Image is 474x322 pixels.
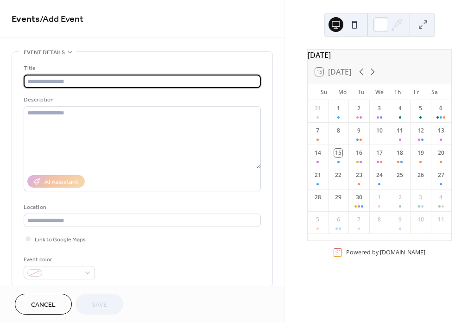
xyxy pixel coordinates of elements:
[334,83,352,100] div: Mo
[380,248,425,256] a: [DOMAIN_NAME]
[314,171,322,179] div: 21
[334,215,342,224] div: 6
[375,193,384,202] div: 1
[375,171,384,179] div: 24
[396,171,404,179] div: 25
[315,83,334,100] div: Su
[355,104,363,113] div: 2
[417,104,425,113] div: 5
[12,10,40,28] a: Events
[334,171,342,179] div: 22
[437,193,445,202] div: 4
[352,83,370,100] div: Tu
[375,215,384,224] div: 8
[24,48,65,57] span: Event details
[417,126,425,135] div: 12
[24,95,259,105] div: Description
[334,193,342,202] div: 29
[396,126,404,135] div: 11
[355,149,363,157] div: 16
[15,294,72,315] button: Cancel
[417,215,425,224] div: 10
[355,126,363,135] div: 9
[24,202,259,212] div: Location
[355,193,363,202] div: 30
[417,149,425,157] div: 19
[346,248,425,256] div: Powered by
[355,215,363,224] div: 7
[437,215,445,224] div: 11
[425,83,444,100] div: Sa
[375,149,384,157] div: 17
[396,193,404,202] div: 2
[314,104,322,113] div: 31
[334,126,342,135] div: 8
[375,126,384,135] div: 10
[31,300,56,310] span: Cancel
[375,104,384,113] div: 3
[314,149,322,157] div: 14
[370,83,389,100] div: We
[437,171,445,179] div: 27
[35,235,86,245] span: Link to Google Maps
[396,104,404,113] div: 4
[314,126,322,135] div: 7
[417,171,425,179] div: 26
[389,83,407,100] div: Th
[396,215,404,224] div: 9
[396,149,404,157] div: 18
[308,50,451,61] div: [DATE]
[355,171,363,179] div: 23
[334,104,342,113] div: 1
[334,149,342,157] div: 15
[437,126,445,135] div: 13
[437,104,445,113] div: 6
[407,83,426,100] div: Fr
[24,255,93,265] div: Event color
[314,193,322,202] div: 28
[417,193,425,202] div: 3
[24,63,259,73] div: Title
[437,149,445,157] div: 20
[314,215,322,224] div: 5
[40,10,83,28] span: / Add Event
